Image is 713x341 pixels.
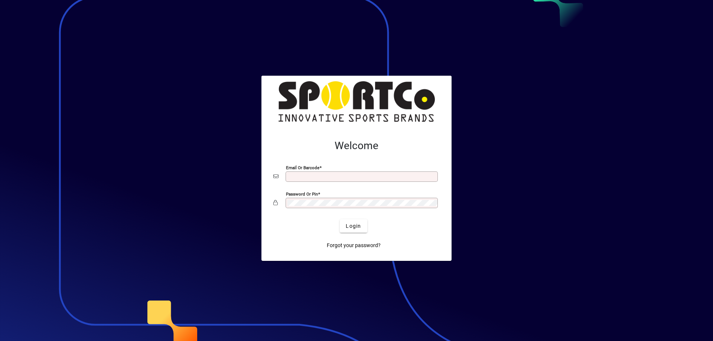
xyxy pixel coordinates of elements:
[286,191,318,197] mat-label: Password or Pin
[324,239,384,252] a: Forgot your password?
[327,242,381,249] span: Forgot your password?
[346,222,361,230] span: Login
[286,165,319,170] mat-label: Email or Barcode
[340,219,367,233] button: Login
[273,140,440,152] h2: Welcome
